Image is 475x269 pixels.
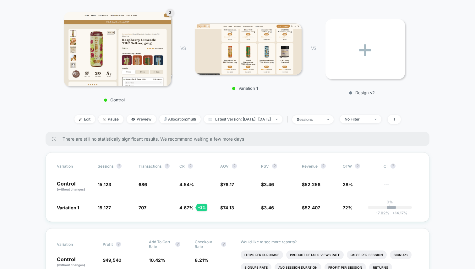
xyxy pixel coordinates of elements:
[390,164,396,169] button: ?
[327,119,329,120] img: end
[261,205,274,210] span: $
[343,205,352,210] span: 72%
[61,97,168,102] p: Control
[325,19,405,79] div: +
[302,164,318,169] span: Revenue
[57,187,85,191] span: (without changes)
[322,90,402,95] p: Design v2
[374,119,377,120] img: end
[384,164,418,169] span: CI
[98,182,111,187] span: 15,123
[57,164,91,169] span: Variation
[195,239,218,249] span: Checkout Rate
[264,205,274,210] span: 3.46
[165,164,170,169] button: ?
[188,164,193,169] button: ?
[220,205,234,210] span: $
[196,204,207,211] div: + 3 %
[305,205,320,210] span: 52,407
[241,239,418,244] p: Would like to see more reports?
[57,239,91,249] span: Variation
[57,257,96,267] p: Control
[103,118,106,121] img: end
[204,115,282,123] span: Latest Version: [DATE] - [DATE]
[221,242,226,247] button: ?
[389,211,407,215] span: 14.17 %
[166,9,174,17] div: 2
[195,23,301,75] img: Variation 1 main
[180,46,185,51] span: VS
[232,164,237,169] button: ?
[103,257,121,263] span: $
[57,205,79,210] span: Variation 1
[297,117,322,122] div: sessions
[321,164,326,169] button: ?
[272,164,277,169] button: ?
[276,119,278,120] img: end
[261,164,269,169] span: PSV
[179,205,194,210] span: 4.67 %
[98,164,113,169] span: Sessions
[149,239,172,249] span: Add To Cart Rate
[127,115,156,123] span: Preview
[98,115,123,123] span: Pause
[387,200,393,204] p: 0%
[223,182,234,187] span: 76.17
[57,181,91,192] p: Control
[195,257,208,263] span: 8.21 %
[139,182,147,187] span: 686
[223,205,234,210] span: 74.13
[175,242,180,247] button: ?
[302,182,320,187] span: $
[179,182,194,187] span: 4.54 %
[241,250,283,259] li: Items Per Purchase
[74,115,95,123] span: Edit
[192,86,298,91] p: Variation 1
[139,205,146,210] span: 707
[305,182,320,187] span: 52,256
[139,164,161,169] span: Transactions
[311,46,316,51] span: VS
[389,204,390,209] p: |
[355,164,360,169] button: ?
[149,257,165,263] span: 10.42 %
[343,182,353,187] span: 28%
[164,117,167,121] img: rebalance
[57,263,85,267] span: (without changes)
[220,164,229,169] span: AOV
[106,257,121,263] span: 49,540
[286,115,292,124] span: |
[343,164,377,169] span: OTW
[286,250,344,259] li: Product Details Views Rate
[63,136,417,142] span: There are still no statistically significant results. We recommend waiting a few more days
[392,211,395,215] span: +
[117,164,122,169] button: ?
[220,182,234,187] span: $
[302,205,320,210] span: $
[347,250,387,259] li: Pages Per Session
[159,115,201,123] span: Allocation: multi
[179,164,185,169] span: CR
[345,117,370,121] div: No Filter
[64,12,171,87] img: Control main
[390,250,412,259] li: Signups
[79,118,82,121] img: edit
[261,182,274,187] span: $
[376,211,389,215] span: -7.02 %
[116,242,121,247] button: ?
[264,182,274,187] span: 3.46
[384,183,418,192] span: ---
[103,242,113,247] span: Profit
[209,118,212,121] img: calendar
[98,205,111,210] span: 15,127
